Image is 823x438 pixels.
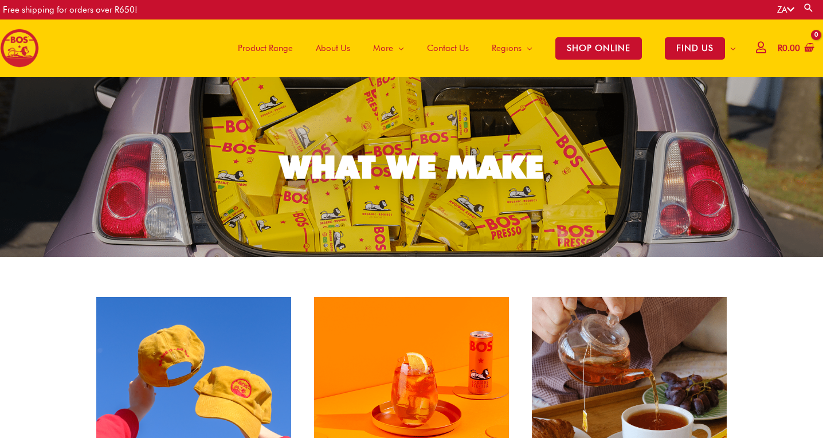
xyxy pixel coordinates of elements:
[362,19,416,77] a: More
[238,31,293,65] span: Product Range
[280,151,543,183] div: WHAT WE MAKE
[544,19,653,77] a: SHOP ONLINE
[480,19,544,77] a: Regions
[492,31,522,65] span: Regions
[316,31,350,65] span: About Us
[778,43,782,53] span: R
[373,31,393,65] span: More
[778,43,800,53] bdi: 0.00
[665,37,725,60] span: FIND US
[416,19,480,77] a: Contact Us
[304,19,362,77] a: About Us
[427,31,469,65] span: Contact Us
[777,5,794,15] a: ZA
[218,19,747,77] nav: Site Navigation
[226,19,304,77] a: Product Range
[555,37,642,60] span: SHOP ONLINE
[803,2,814,13] a: Search button
[775,36,814,61] a: View Shopping Cart, empty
